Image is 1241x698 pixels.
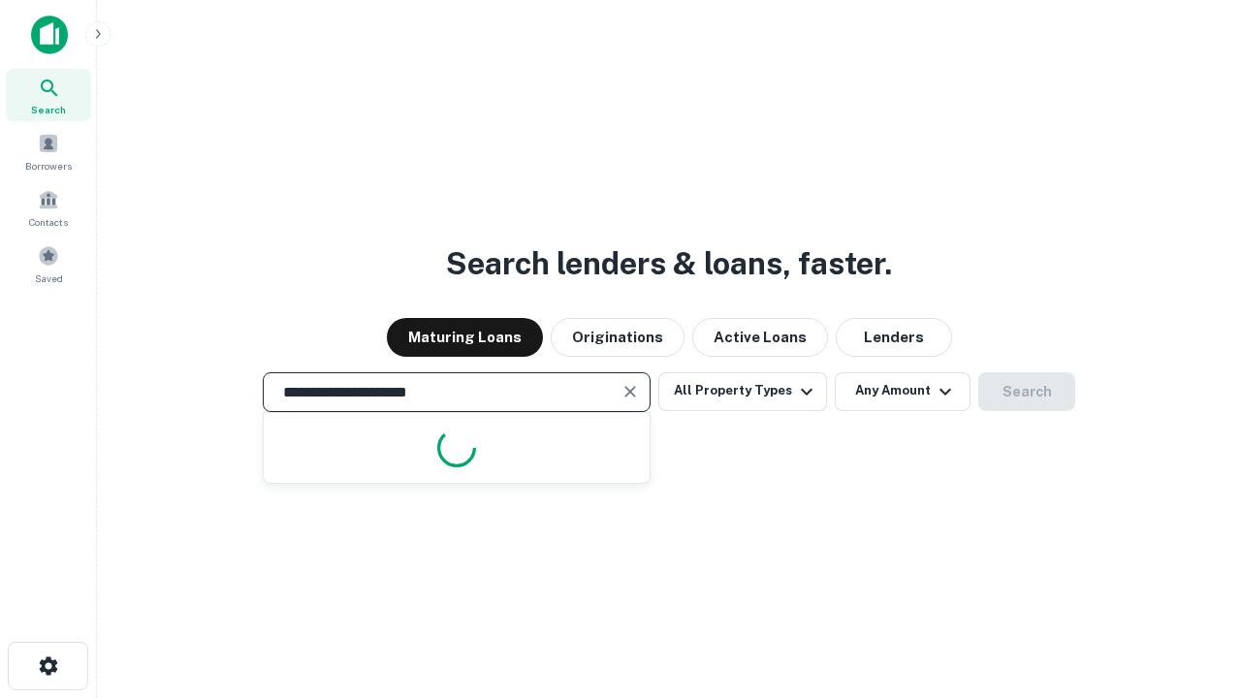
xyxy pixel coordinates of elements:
[6,181,91,234] a: Contacts
[387,318,543,357] button: Maturing Loans
[31,102,66,117] span: Search
[836,318,952,357] button: Lenders
[835,372,971,411] button: Any Amount
[31,16,68,54] img: capitalize-icon.png
[446,240,892,287] h3: Search lenders & loans, faster.
[551,318,684,357] button: Originations
[25,158,72,174] span: Borrowers
[658,372,827,411] button: All Property Types
[1144,543,1241,636] iframe: Chat Widget
[6,69,91,121] a: Search
[6,125,91,177] a: Borrowers
[6,238,91,290] a: Saved
[692,318,828,357] button: Active Loans
[29,214,68,230] span: Contacts
[617,378,644,405] button: Clear
[35,270,63,286] span: Saved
